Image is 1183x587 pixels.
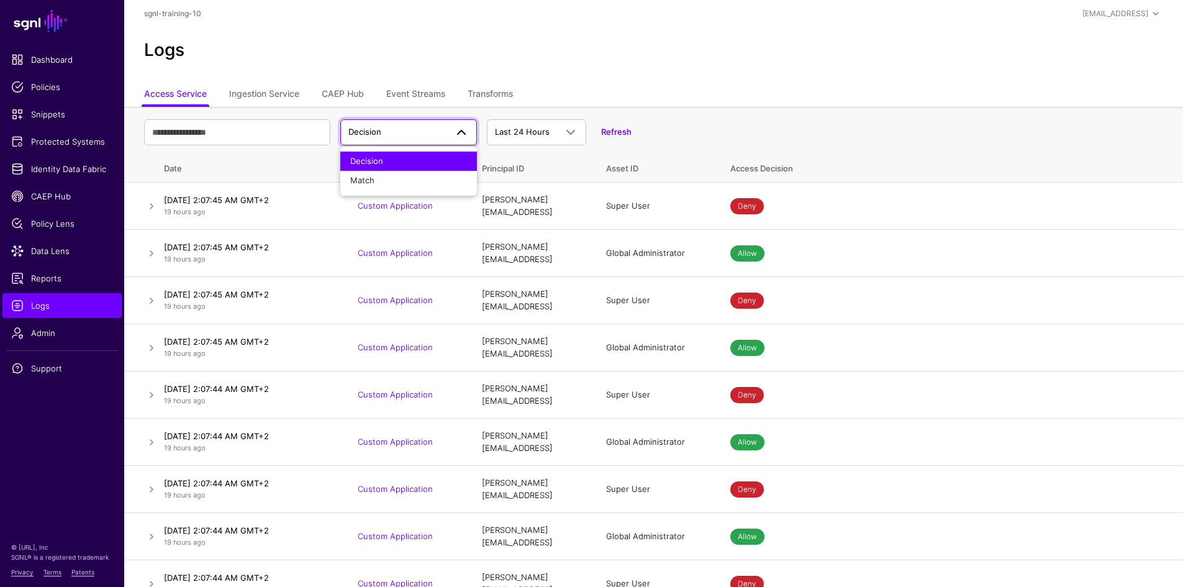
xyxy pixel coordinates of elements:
button: Decision [340,152,477,171]
th: Asset ID [594,150,718,183]
td: Super User [594,371,718,419]
a: Privacy [11,568,34,576]
th: Principal ID [469,150,594,183]
a: Data Lens [2,239,122,263]
span: Logs [11,299,113,312]
a: Custom Application [358,531,433,541]
a: Transforms [468,83,513,107]
span: CAEP Hub [11,190,113,202]
span: Allow [730,340,764,356]
span: Policy Lens [11,217,113,230]
p: © [URL], Inc [11,542,113,552]
h4: [DATE] 2:07:44 AM GMT+2 [164,525,333,536]
span: Admin [11,327,113,339]
a: Dashboard [2,47,122,72]
span: Snippets [11,108,113,121]
p: 19 hours ago [164,254,333,265]
td: Super User [594,466,718,513]
a: Reports [2,266,122,291]
a: CAEP Hub [2,184,122,209]
h4: [DATE] 2:07:44 AM GMT+2 [164,572,333,583]
a: Terms [43,568,61,576]
th: Date [159,150,345,183]
h4: [DATE] 2:07:45 AM GMT+2 [164,194,333,206]
span: Allow [730,529,764,545]
a: Custom Application [358,389,433,399]
a: Custom Application [358,437,433,447]
td: [PERSON_NAME][EMAIL_ADDRESS] [469,371,594,419]
span: Support [11,362,113,375]
a: Custom Application [358,295,433,305]
button: Match [340,171,477,191]
td: [PERSON_NAME][EMAIL_ADDRESS] [469,277,594,324]
td: Global Administrator [594,230,718,277]
td: Global Administrator [594,419,718,466]
span: Deny [730,387,764,403]
a: Snippets [2,102,122,127]
a: Policy Lens [2,211,122,236]
a: SGNL [7,7,117,35]
td: Global Administrator [594,324,718,371]
a: Custom Application [358,342,433,352]
h4: [DATE] 2:07:44 AM GMT+2 [164,478,333,489]
p: 19 hours ago [164,301,333,312]
span: Deny [730,293,764,309]
td: [PERSON_NAME][EMAIL_ADDRESS] [469,513,594,560]
h2: Logs [144,40,1163,61]
a: Protected Systems [2,129,122,154]
a: Patents [71,568,94,576]
a: Policies [2,75,122,99]
a: CAEP Hub [322,83,364,107]
span: Dashboard [11,53,113,66]
a: Access Service [144,83,207,107]
h4: [DATE] 2:07:44 AM GMT+2 [164,430,333,442]
a: Logs [2,293,122,318]
p: 19 hours ago [164,443,333,453]
a: sgnl-training-10 [144,9,201,18]
span: Protected Systems [11,135,113,148]
span: Decision [348,127,381,137]
td: [PERSON_NAME][EMAIL_ADDRESS] [469,324,594,371]
span: Match [350,175,374,185]
a: Admin [2,321,122,345]
td: [PERSON_NAME][EMAIL_ADDRESS] [469,466,594,513]
span: Policies [11,81,113,93]
td: [PERSON_NAME][EMAIL_ADDRESS] [469,230,594,277]
p: SGNL® is a registered trademark [11,552,113,562]
th: Access Decision [718,150,1183,183]
span: Identity Data Fabric [11,163,113,175]
span: Allow [730,434,764,450]
span: Allow [730,245,764,262]
span: Data Lens [11,245,113,257]
a: Custom Application [358,248,433,258]
a: Refresh [601,127,632,137]
td: [PERSON_NAME][EMAIL_ADDRESS] [469,183,594,230]
h4: [DATE] 2:07:44 AM GMT+2 [164,383,333,394]
p: 19 hours ago [164,537,333,548]
td: Super User [594,277,718,324]
span: Last 24 Hours [495,127,550,137]
td: Super User [594,183,718,230]
p: 19 hours ago [164,490,333,501]
a: Event Streams [386,83,445,107]
a: Ingestion Service [229,83,299,107]
td: Global Administrator [594,513,718,560]
a: Custom Application [358,201,433,211]
h4: [DATE] 2:07:45 AM GMT+2 [164,336,333,347]
p: 19 hours ago [164,396,333,406]
span: Decision [350,156,383,166]
td: [PERSON_NAME][EMAIL_ADDRESS] [469,419,594,466]
h4: [DATE] 2:07:45 AM GMT+2 [164,242,333,253]
span: Deny [730,198,764,214]
h4: [DATE] 2:07:45 AM GMT+2 [164,289,333,300]
a: Identity Data Fabric [2,157,122,181]
div: [EMAIL_ADDRESS] [1082,8,1148,19]
p: 19 hours ago [164,348,333,359]
a: Custom Application [358,484,433,494]
span: Deny [730,481,764,498]
span: Reports [11,272,113,284]
p: 19 hours ago [164,207,333,217]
